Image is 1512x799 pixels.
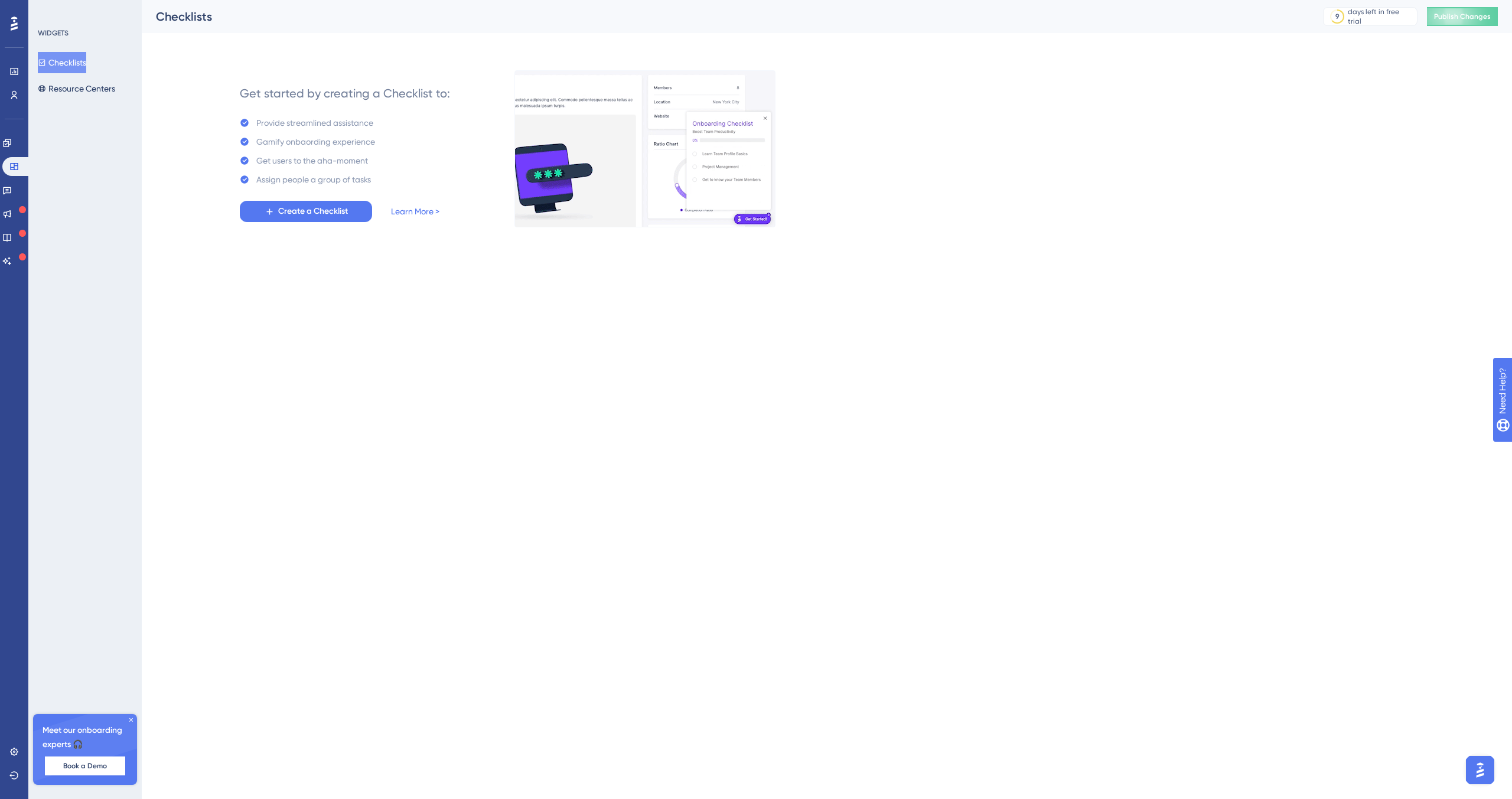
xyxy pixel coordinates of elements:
[43,723,128,752] span: Meet our onboarding experts 🎧
[156,8,1293,25] div: Checklists
[38,52,86,73] button: Checklists
[1335,12,1340,21] div: 9
[45,756,125,775] button: Book a Demo
[1462,752,1498,788] iframe: UserGuiding AI Assistant Launcher
[240,201,372,222] button: Create a Checklist
[1427,7,1498,26] button: Publish Changes
[278,204,348,218] span: Create a Checklist
[240,85,450,102] div: Get started by creating a Checklist to:
[256,116,373,130] div: Provide streamlined assistance
[1348,7,1413,26] div: days left in free trial
[256,172,371,187] div: Assign people a group of tasks
[38,28,69,38] div: WIDGETS
[514,70,775,227] img: e28e67207451d1beac2d0b01ddd05b56.gif
[28,3,74,17] span: Need Help?
[63,761,107,771] span: Book a Demo
[256,154,368,168] div: Get users to the aha-moment
[1434,12,1491,21] span: Publish Changes
[38,78,115,99] button: Resource Centers
[256,135,375,149] div: Gamify onbaording experience
[391,204,439,218] a: Learn More >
